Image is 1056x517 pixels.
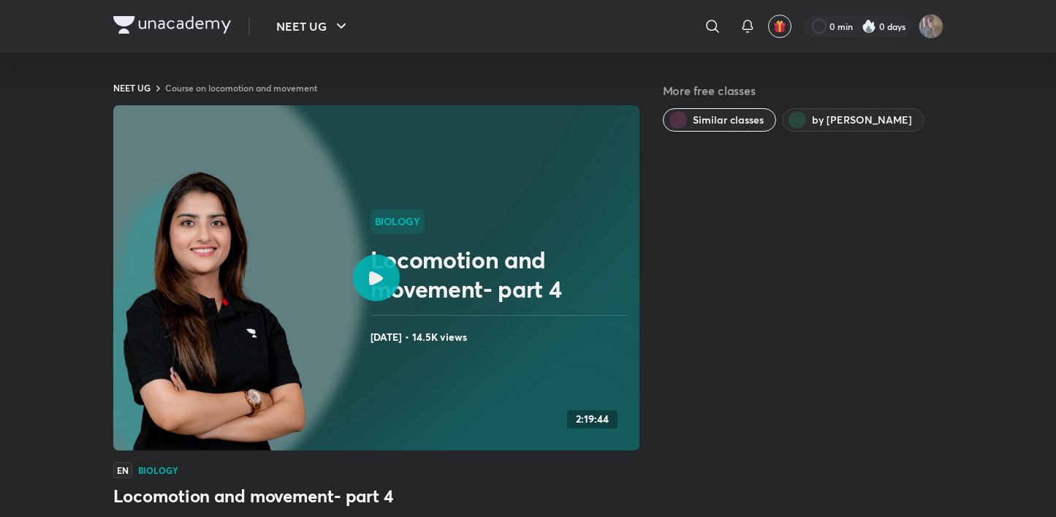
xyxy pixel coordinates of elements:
button: Similar classes [663,108,776,132]
a: NEET UG [113,82,151,94]
h4: [DATE] • 14.5K views [371,328,634,347]
span: EN [113,462,132,478]
span: Similar classes [693,113,764,127]
h2: Locomotion and movement- part 4 [371,245,634,303]
button: avatar [768,15,791,38]
button: by Seep Pahuja [782,108,924,132]
a: Company Logo [113,16,231,37]
a: Course on locomotion and movement [165,82,317,94]
h5: More free classes [663,82,943,99]
img: Company Logo [113,16,231,34]
img: shubhanshu yadav [919,14,943,39]
img: streak [862,19,876,34]
h4: Biology [138,466,179,475]
button: NEET UG [267,12,359,41]
h4: 2:19:44 [576,413,609,426]
h3: Locomotion and movement- part 4 [113,484,639,507]
img: avatar [773,20,786,33]
span: by Seep Pahuja [812,113,912,127]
